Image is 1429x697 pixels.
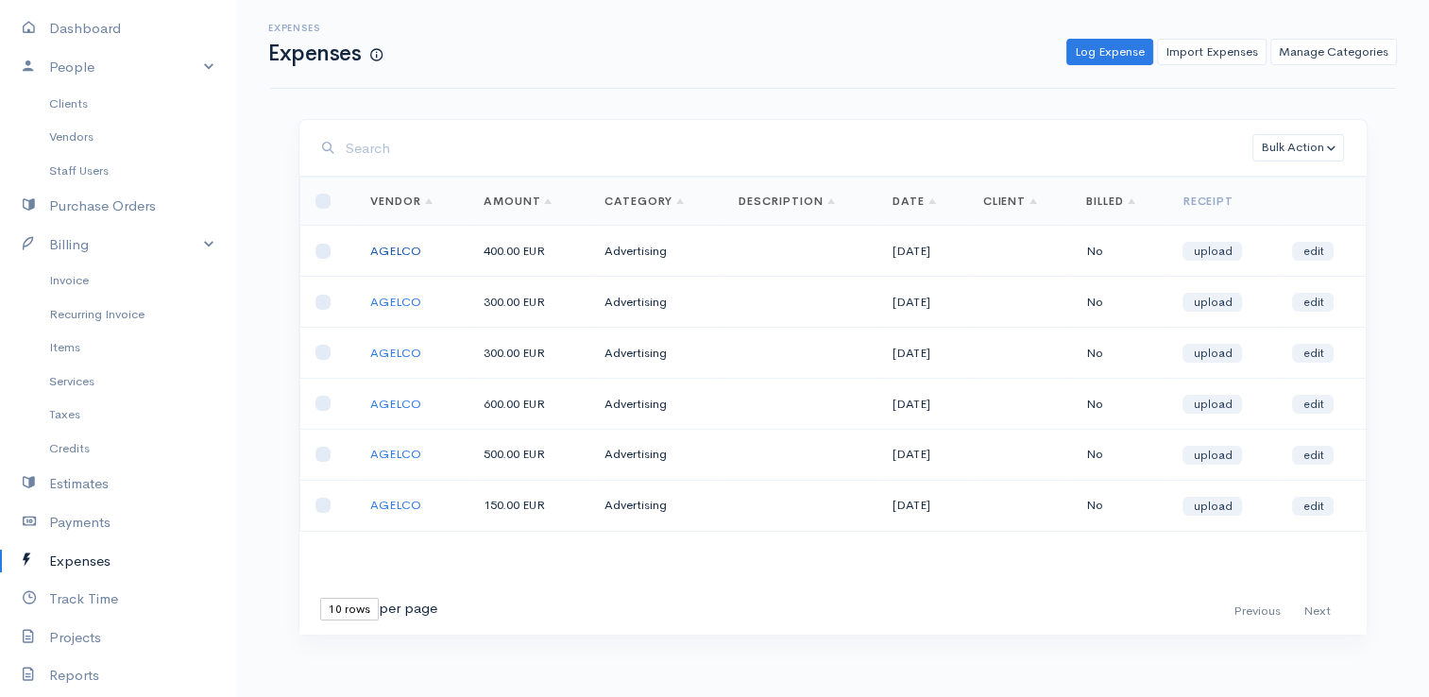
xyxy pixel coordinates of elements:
[589,480,724,531] td: Advertising
[1182,293,1242,312] a: upload
[1292,446,1334,465] a: edit
[1157,39,1267,66] a: Import Expenses
[1292,293,1334,312] a: edit
[1086,194,1135,209] a: Billed
[370,243,421,259] a: AGELCO
[589,328,724,379] td: Advertising
[1292,344,1334,363] a: edit
[468,480,589,531] td: 150.00 EUR
[877,226,967,277] td: [DATE]
[268,23,383,33] h6: Expenses
[589,226,724,277] td: Advertising
[589,277,724,328] td: Advertising
[982,194,1037,209] a: Client
[1182,344,1242,363] a: upload
[370,345,421,361] a: AGELCO
[370,497,421,513] a: AGELCO
[370,294,421,310] a: AGELCO
[370,446,421,462] a: AGELCO
[320,598,437,620] div: per page
[468,226,589,277] td: 400.00 EUR
[1182,242,1242,261] a: upload
[370,194,433,209] a: Vendor
[739,194,835,209] a: Description
[1292,242,1334,261] a: edit
[1182,446,1242,465] a: upload
[1071,480,1167,531] td: No
[1071,378,1167,429] td: No
[370,396,421,412] a: AGELCO
[1071,277,1167,328] td: No
[1167,178,1277,226] th: Receipt
[1270,39,1397,66] a: Manage Categories
[468,328,589,379] td: 300.00 EUR
[484,194,553,209] a: Amount
[877,429,967,480] td: [DATE]
[468,378,589,429] td: 600.00 EUR
[468,429,589,480] td: 500.00 EUR
[346,129,1252,168] input: Search
[468,277,589,328] td: 300.00 EUR
[1182,395,1242,414] a: upload
[877,378,967,429] td: [DATE]
[1066,39,1153,66] a: Log Expense
[1071,328,1167,379] td: No
[877,480,967,531] td: [DATE]
[877,277,967,328] td: [DATE]
[893,194,936,209] a: Date
[877,328,967,379] td: [DATE]
[268,42,383,65] h1: Expenses
[1182,497,1242,516] a: upload
[1292,395,1334,414] a: edit
[589,429,724,480] td: Advertising
[1071,429,1167,480] td: No
[1292,497,1334,516] a: edit
[1071,226,1167,277] td: No
[370,47,383,63] span: How to log your Expenses?
[604,194,685,209] a: Category
[1252,134,1344,161] button: Bulk Action
[589,378,724,429] td: Advertising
